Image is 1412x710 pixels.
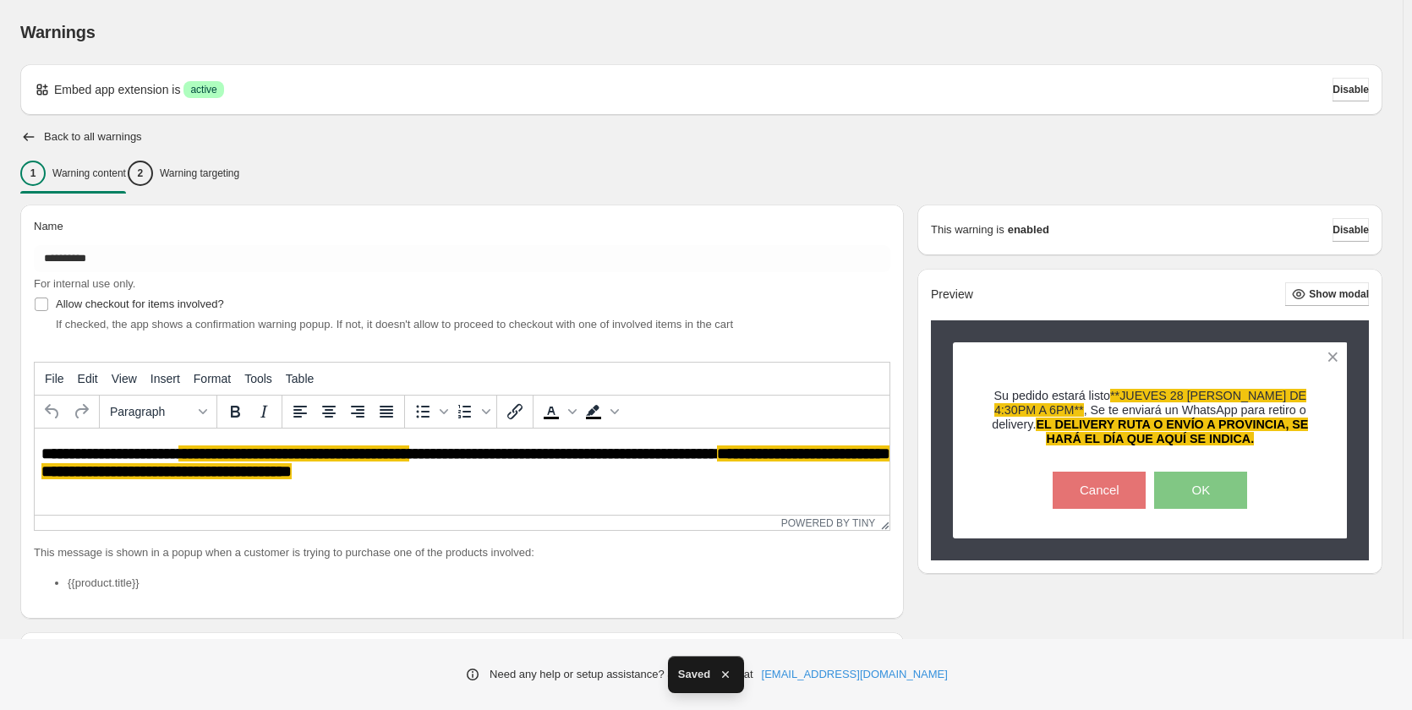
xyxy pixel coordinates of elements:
li: {{product.title}} [68,575,890,592]
button: Formats [103,397,213,426]
button: Align left [286,397,315,426]
a: Powered by Tiny [781,517,876,529]
p: This message is shown in a popup when a customer is trying to purchase one of the products involved: [34,544,890,561]
span: Table [286,372,314,385]
div: Numbered list [451,397,493,426]
p: Warning content [52,167,126,180]
p: Warning targeting [160,167,239,180]
button: Disable [1333,78,1369,101]
div: Bullet list [408,397,451,426]
div: Resize [875,516,889,530]
span: Saved [678,666,710,683]
span: Format [194,372,231,385]
button: Disable [1333,218,1369,242]
a: [EMAIL_ADDRESS][DOMAIN_NAME] [762,666,948,683]
p: Embed app extension is [54,81,180,98]
p: This warning is [931,221,1004,238]
span: active [190,83,216,96]
button: Italic [249,397,278,426]
span: Show modal [1309,287,1369,301]
span: Warnings [20,23,96,41]
span: Paragraph [110,405,193,418]
span: Edit [78,372,98,385]
button: Align center [315,397,343,426]
h2: Preview [931,287,973,302]
span: EL DELIVERY RUTA O ENVÍO A PROVINCIA, SE HARÁ EL DÍA QUE AQUÍ SE INDICA. [1036,418,1308,445]
span: If checked, the app shows a confirmation warning popup. If not, it doesn't allow to proceed to ch... [56,318,733,330]
button: Redo [67,397,96,426]
div: Background color [579,397,621,426]
div: 1 [20,161,46,186]
span: For internal use only. [34,277,135,290]
span: Disable [1333,223,1369,237]
span: View [112,372,137,385]
span: **JUEVES 28 [PERSON_NAME] DE 4:30PM A 6PM** [994,389,1306,417]
button: Undo [38,397,67,426]
strong: enabled [1008,221,1049,238]
button: 1Warning content [20,156,126,191]
div: 2 [128,161,153,186]
h2: Back to all warnings [44,130,142,144]
span: Tools [244,372,272,385]
span: Name [34,220,63,232]
button: OK [1154,472,1247,509]
button: Justify [372,397,401,426]
div: Text color [537,397,579,426]
button: Align right [343,397,372,426]
span: Allow checkout for items involved? [56,298,224,310]
button: Insert/edit link [501,397,529,426]
span: Disable [1333,83,1369,96]
button: 2Warning targeting [128,156,239,191]
span: Insert [151,372,180,385]
iframe: Rich Text Area [35,429,889,515]
h3: Su pedido estará listo , Se te enviará un WhatsApp para retiro o delivery. [982,389,1318,447]
span: File [45,372,64,385]
button: Bold [221,397,249,426]
button: Cancel [1053,472,1146,509]
button: Show modal [1285,282,1369,306]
